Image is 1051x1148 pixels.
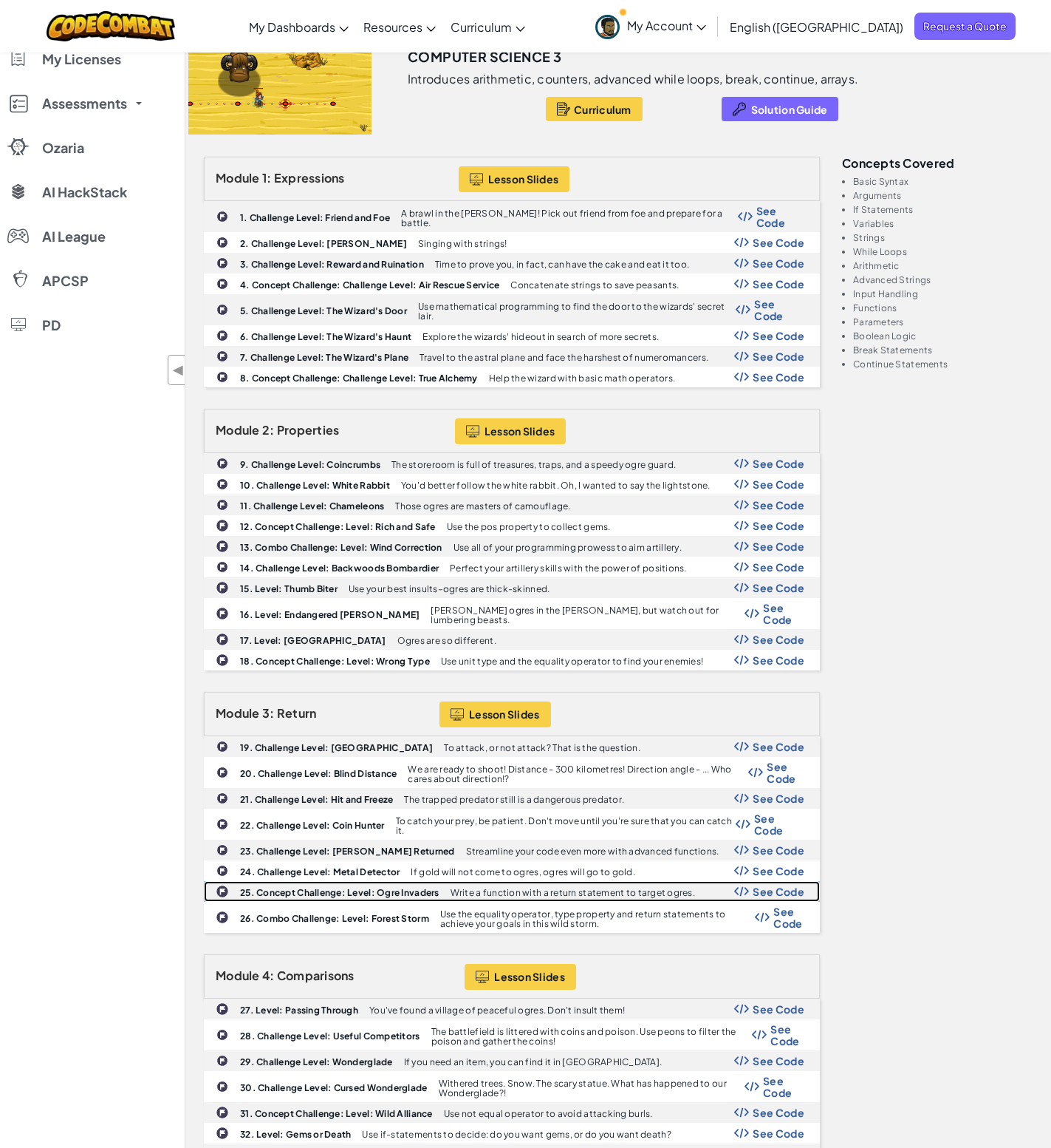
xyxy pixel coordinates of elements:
a: 30. Challenge Level: Cursed Wonderglade Withered trees. Snow. The scary statue. What has happened... [204,1071,820,1102]
p: Use your best insults–ogres are thick-skinned. [349,584,550,594]
span: See Code [753,654,804,666]
p: You'd better follow the white rabbit. Oh, I wanted to say the lightstone. [401,480,711,490]
span: AI HackStack [42,186,127,199]
a: 3. Challenge Level: Reward and Ruination Time to prove you, in fact, can have the cake and eat it... [204,253,820,274]
img: IconChallengeLevel.svg [216,633,229,646]
img: Show Code Logo [744,608,759,619]
span: Lesson Slides [469,708,540,720]
span: My Account [627,18,706,33]
b: 17. Level: [GEOGRAPHIC_DATA] [240,635,386,646]
b: 16. Level: Endangered [PERSON_NAME] [240,609,420,620]
p: Those ogres are masters of camouflage. [395,501,570,511]
p: Withered trees. Snow. The scary statue. What has happened to our Wonderglade?! [439,1079,744,1098]
b: 20. Challenge Level: Blind Distance [240,768,397,779]
b: 10. Challenge Level: White Rabbit [240,480,390,491]
img: Show Code Logo [734,351,749,361]
span: See Code [773,906,804,929]
a: 24. Challenge Level: Metal Detector If gold will not come to ogres, ogres will go to gold. Show C... [204,860,820,881]
li: Continue Statements [853,359,1033,369]
li: Strings [853,233,1033,242]
img: IconChallengeLevel.svg [216,1002,229,1016]
a: 31. Concept Challenge: Level: Wild Alliance Use not equal operator to avoid attacking burls. Show... [204,1102,820,1123]
a: 14. Challenge Level: Backwoods Bombardier Perfect your artillery skills with the power of positio... [204,557,820,577]
a: 26. Combo Challenge: Level: Forest Storm Use the equality operator, type property and return stat... [204,902,820,933]
span: See Code [753,1127,804,1139]
span: English ([GEOGRAPHIC_DATA]) [730,19,903,35]
a: Lesson Slides [465,964,576,990]
li: Input Handling [853,289,1033,299]
span: Assessments [42,97,127,110]
img: IconChallengeLevel.svg [216,350,228,362]
b: 28. Challenge Level: Useful Competitors [240,1030,420,1042]
span: See Code [753,886,804,897]
span: See Code [753,371,804,383]
p: Concatenate strings to save peasants. [510,280,679,290]
span: See Code [753,1055,804,1067]
span: Comparisons [277,968,355,983]
li: Functions [853,303,1033,313]
li: Arguments [853,191,1033,200]
img: Show Code Logo [734,520,749,531]
span: See Code [763,602,804,625]
span: See Code [753,1003,804,1015]
p: Singing with strings! [418,239,507,248]
a: 25. Concept Challenge: Level: Ogre Invaders Write a function with a return statement to target og... [204,881,820,902]
img: Show Code Logo [734,562,749,572]
p: Streamline your code even more with advanced functions. [466,846,719,856]
img: IconChallengeLevel.svg [216,458,228,469]
img: IconChallengeLevel.svg [216,741,228,753]
img: IconChallengeLevel.svg [216,767,228,778]
img: Show Code Logo [734,541,749,551]
span: Expressions [274,170,345,186]
p: A brawl in the [PERSON_NAME]! Pick out friend from foe and prepare for a battle. [401,208,738,228]
img: Show Code Logo [734,479,749,489]
img: IconChallengeLevel.svg [216,1127,229,1140]
img: IconChallengeLevel.svg [216,257,228,269]
b: 13. Combo Challenge: Level: Wind Correction [240,542,442,553]
span: Module [216,422,260,438]
p: Travel to the astral plane and face the harshest of numeromancers. [420,353,708,362]
a: English ([GEOGRAPHIC_DATA]) [722,7,911,47]
span: See Code [753,478,804,490]
span: Ozaria [42,141,84,154]
p: The storeroom is full of treasures, traps, and a speedy ogre guard. [391,460,676,469]
p: Introduces arithmetic, counters, advanced while loops, break, continue, arrays. [408,72,858,86]
span: Module [216,968,260,983]
img: IconChallengeLevel.svg [216,371,228,383]
button: Curriculum [546,97,643,121]
a: 16. Level: Endangered [PERSON_NAME] [PERSON_NAME] ogres in the [PERSON_NAME], but watch out for l... [204,598,820,629]
a: 5. Challenge Level: The Wizard's Door Use mathematical programming to find the door to the wizard... [204,294,820,325]
li: Arithmetic [853,261,1033,271]
a: 17. Level: [GEOGRAPHIC_DATA] Ogres are so different. Show Code Logo See Code [204,629,820,650]
img: IconChallengeLevel.svg [216,1029,228,1041]
span: See Code [756,205,804,228]
b: 1. Challenge Level: Friend and Foe [240,212,390,223]
span: See Code [753,278,804,290]
p: If you need an item, you can find it in [GEOGRAPHIC_DATA]. [404,1057,663,1067]
img: IconChallengeLevel.svg [216,278,228,290]
p: To attack, or not attack? That is the question. [444,743,640,753]
b: 8. Concept Challenge: Challenge Level: True Alchemy [240,373,478,384]
a: Lesson Slides [459,166,570,192]
b: 7. Challenge Level: The Wizard's Plane [240,352,408,363]
button: Lesson Slides [455,418,566,444]
b: 25. Concept Challenge: Level: Ogre Invaders [240,887,439,898]
li: Advanced Strings [853,275,1033,285]
b: 3. Challenge Level: Reward and Ruination [240,259,424,270]
b: 26. Combo Challenge: Level: Forest Storm [240,913,429,924]
a: 27. Level: Passing Through You've found a village of peaceful ogres. Don't insult them! Show Code... [204,999,820,1019]
h3: Computer Science 3 [408,46,561,68]
span: See Code [753,634,804,645]
img: IconChallengeLevel.svg [216,499,228,511]
span: See Code [753,350,804,362]
img: Show Code Logo [734,372,749,382]
a: Resources [356,7,443,47]
img: avatar [595,15,620,39]
img: Show Code Logo [734,583,749,593]
span: Curriculum [451,19,512,35]
a: 28. Challenge Level: Useful Competitors The battlefield is littered with coins and poison. Use pe... [204,1019,820,1050]
img: IconChallengeLevel.svg [216,237,228,248]
span: AI League [42,230,106,243]
img: Show Code Logo [734,886,749,897]
p: [PERSON_NAME] ogres in the [PERSON_NAME], but watch out for lumbering beasts. [431,605,744,625]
